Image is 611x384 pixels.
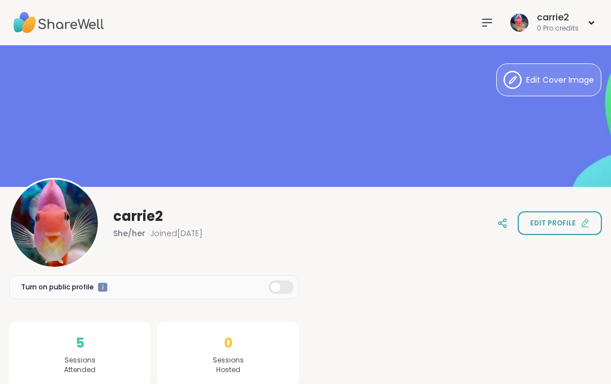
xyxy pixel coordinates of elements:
div: 0 Pro credits [537,24,579,33]
span: Sessions Hosted [213,356,244,375]
span: carrie2 [113,207,163,225]
span: Edit profile [530,218,576,228]
div: carrie2 [537,11,579,24]
span: Edit Cover Image [526,74,594,86]
span: She/her [113,228,145,239]
button: Edit profile [518,211,602,235]
iframe: Spotlight [98,283,107,292]
img: carrie2 [510,14,528,32]
span: Joined [DATE] [150,228,203,239]
button: Edit Cover Image [496,63,601,96]
img: carrie2 [11,180,98,267]
span: Sessions Attended [64,356,96,375]
span: Turn on public profile [21,282,94,292]
img: ShareWell Nav Logo [14,3,104,42]
span: 5 [76,333,84,353]
span: 0 [224,333,233,353]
